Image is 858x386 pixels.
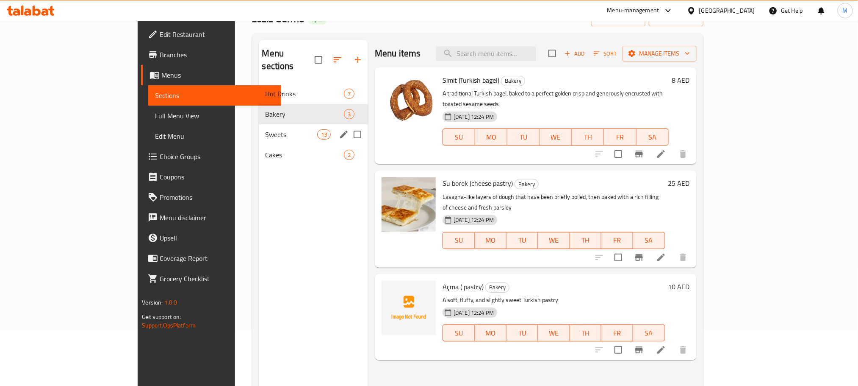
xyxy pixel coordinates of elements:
button: delete [673,144,693,164]
button: delete [673,340,693,360]
span: Manage items [629,48,690,59]
span: Menu disclaimer [160,213,274,223]
div: Hot Drinks7 [259,84,368,104]
button: TU [506,324,538,341]
span: WE [541,234,566,246]
span: Sort sections [327,50,348,70]
span: Coupons [160,172,274,182]
div: Bakery3 [259,104,368,124]
div: items [317,129,331,140]
span: Select to update [609,341,627,359]
span: Grocery Checklist [160,274,274,284]
h6: 25 AED [668,177,690,189]
span: MO [478,327,503,339]
span: Select section [543,45,561,62]
span: Sort [594,49,617,59]
span: Select to update [609,249,627,266]
span: TH [575,131,601,143]
span: Sweets [266,129,317,140]
span: SA [640,131,665,143]
a: Support.OpsPlatform [142,320,196,331]
h6: 10 AED [668,281,690,293]
a: Coverage Report [141,248,281,269]
button: delete [673,247,693,268]
div: items [344,89,354,99]
button: Branch-specific-item [629,340,649,360]
button: Branch-specific-item [629,144,649,164]
button: TH [570,324,601,341]
span: M [843,6,848,15]
div: Menu-management [607,6,659,16]
h2: Menu sections [262,47,315,73]
button: FR [601,232,633,249]
a: Edit Menu [148,126,281,146]
button: SU [443,324,475,341]
a: Coupons [141,167,281,187]
span: SU [446,234,471,246]
p: Lasagna-like layers of dough that have been briefly boiled, then baked with a rich filling of che... [443,192,665,213]
div: Bakery [501,76,525,86]
span: 7 [344,90,354,98]
button: TH [570,232,601,249]
h2: Menu items [375,47,421,60]
a: Grocery Checklist [141,269,281,289]
span: Get support on: [142,311,181,322]
a: Edit menu item [656,252,666,263]
nav: Menu sections [259,80,368,168]
span: Açma ( pastry) [443,280,484,293]
img: Açma ( pastry) [382,281,436,335]
button: Manage items [623,46,697,62]
span: SU [446,327,471,339]
div: [GEOGRAPHIC_DATA] [699,6,755,15]
span: Full Menu View [155,111,274,121]
span: Hot Drinks [266,89,344,99]
span: Edit Menu [155,131,274,141]
span: Bakery [266,109,344,119]
span: SU [446,131,472,143]
p: A soft, fluffy, and slightly sweet Turkish pastry [443,295,665,305]
a: Menus [141,65,281,85]
span: Branches [160,50,274,60]
img: Su borek (cheese pastry) [382,177,436,232]
span: MO [479,131,504,143]
span: Simit (Turkish bagel) [443,74,499,87]
button: SA [633,324,665,341]
span: TU [510,327,535,339]
span: Add item [561,47,588,60]
button: FR [601,324,633,341]
span: Choice Groups [160,151,274,162]
div: Bakery [485,283,509,293]
a: Upsell [141,228,281,248]
button: TH [572,129,604,145]
div: Sweets13edit [259,124,368,145]
button: Sort [592,47,619,60]
button: SA [637,129,669,145]
a: Branches [141,45,281,65]
button: SA [633,232,665,249]
span: FR [605,327,630,339]
span: SA [637,327,661,339]
span: Select to update [609,145,627,163]
div: items [344,109,354,119]
span: Promotions [160,192,274,202]
img: Simit (Turkish bagel) [382,74,436,129]
span: Cakes [266,150,344,160]
button: WE [538,324,570,341]
input: search [436,46,536,61]
button: WE [538,232,570,249]
span: FR [605,234,630,246]
button: SU [443,232,475,249]
a: Edit Restaurant [141,24,281,45]
a: Choice Groups [141,146,281,167]
span: Sort items [588,47,623,60]
div: Bakery [515,179,539,189]
span: Menus [161,70,274,80]
span: [DATE] 12:24 PM [450,216,497,224]
span: TH [573,327,598,339]
button: WE [540,129,572,145]
button: FR [604,129,636,145]
button: MO [475,324,506,341]
a: Menu disclaimer [141,207,281,228]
